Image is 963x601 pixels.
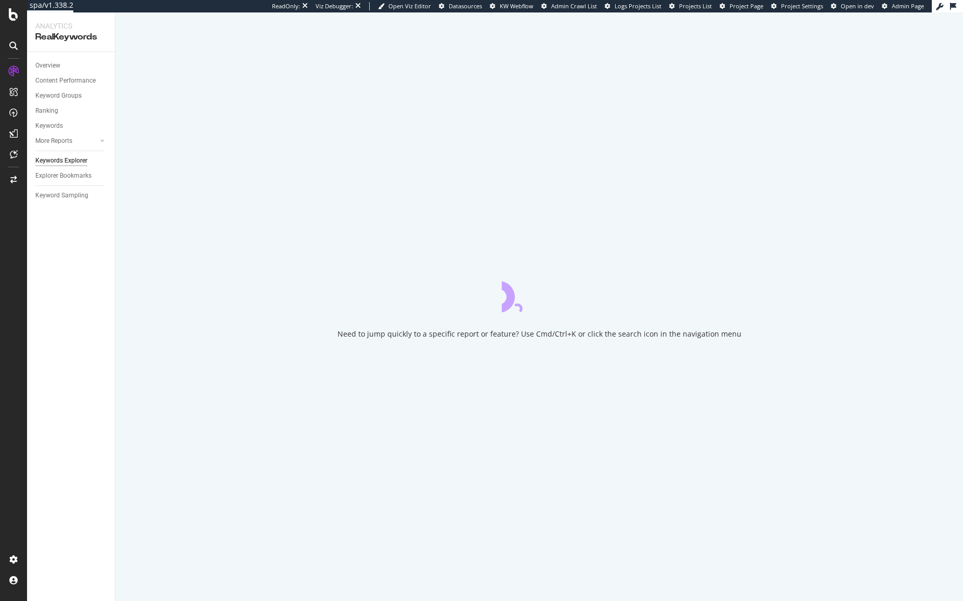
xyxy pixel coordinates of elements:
[35,90,82,101] div: Keyword Groups
[882,2,924,10] a: Admin Page
[35,75,108,86] a: Content Performance
[272,2,300,10] div: ReadOnly:
[490,2,533,10] a: KW Webflow
[35,105,58,116] div: Ranking
[500,2,533,10] span: KW Webflow
[35,136,97,146] a: More Reports
[669,2,712,10] a: Projects List
[551,2,597,10] span: Admin Crawl List
[35,60,60,71] div: Overview
[730,2,763,10] span: Project Page
[35,155,87,166] div: Keywords Explorer
[35,170,108,181] a: Explorer Bookmarks
[35,21,107,31] div: Analytics
[35,121,63,131] div: Keywords
[502,275,577,312] div: animation
[378,2,431,10] a: Open Viz Editor
[35,75,96,86] div: Content Performance
[35,190,108,201] a: Keyword Sampling
[35,190,88,201] div: Keyword Sampling
[781,2,823,10] span: Project Settings
[35,155,108,166] a: Keywords Explorer
[35,60,108,71] a: Overview
[771,2,823,10] a: Project Settings
[439,2,482,10] a: Datasources
[35,136,72,146] div: More Reports
[388,2,431,10] span: Open Viz Editor
[892,2,924,10] span: Admin Page
[35,31,107,43] div: RealKeywords
[35,121,108,131] a: Keywords
[615,2,661,10] span: Logs Projects List
[35,105,108,116] a: Ranking
[841,2,874,10] span: Open in dev
[35,90,108,101] a: Keyword Groups
[337,329,741,339] div: Need to jump quickly to a specific report or feature? Use Cmd/Ctrl+K or click the search icon in ...
[605,2,661,10] a: Logs Projects List
[831,2,874,10] a: Open in dev
[316,2,353,10] div: Viz Debugger:
[541,2,597,10] a: Admin Crawl List
[679,2,712,10] span: Projects List
[35,170,92,181] div: Explorer Bookmarks
[720,2,763,10] a: Project Page
[449,2,482,10] span: Datasources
